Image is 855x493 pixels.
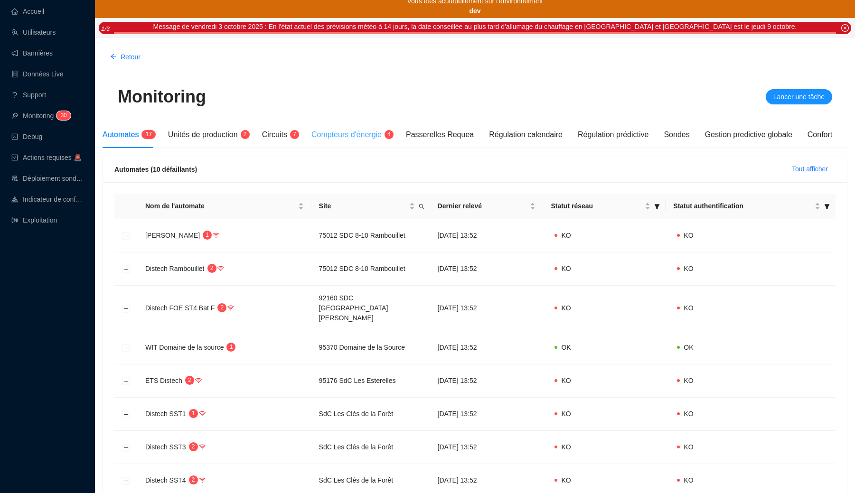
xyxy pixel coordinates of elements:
i: 1 / 3 [101,25,110,32]
span: KO [684,377,693,384]
span: Distech FOE ST4 Bat F [145,304,215,312]
sup: 2 [189,475,198,484]
td: [DATE] 13:52 [430,219,544,252]
sup: 1 [226,343,235,352]
th: Dernier relevé [430,194,544,219]
span: Distech Rambouillet [145,265,205,272]
span: Dernier relevé [438,201,528,211]
button: Développer la ligne [122,265,130,273]
th: Nom de l'automate [138,194,311,219]
span: SdC Les Clés de la Forêt [319,410,393,418]
span: Actions requises 🚨 [23,154,82,161]
span: 2 [244,131,247,138]
td: [DATE] 13:52 [430,431,544,464]
span: search [419,204,424,209]
span: Lancer une tâche [773,92,825,102]
span: KO [561,443,571,451]
span: 75012 SDC 8-10 Rambouillet [319,232,405,239]
button: Développer la ligne [122,477,130,484]
button: Développer la ligne [122,444,130,451]
span: Automates (10 défaillants) [114,166,197,173]
a: slidersExploitation [11,216,57,224]
span: wifi [213,232,219,239]
span: KO [561,265,571,272]
div: Message de vendredi 3 octobre 2025 : En l'état actuel des prévisions météo à 14 jours, la date co... [153,22,797,32]
button: Développer la ligne [122,410,130,418]
span: KO [684,476,693,484]
a: questionSupport [11,91,46,99]
span: wifi [195,377,202,384]
span: 75012 SDC 8-10 Rambouillet [319,265,405,272]
button: Développer la ligne [122,305,130,312]
span: 1 [206,232,209,238]
button: Tout afficher [784,162,836,177]
a: codeDebug [11,133,42,140]
sup: 7 [290,130,299,139]
span: KO [561,410,571,418]
span: Distech SST4 [145,476,186,484]
span: 95176 SdC Les Esterelles [319,377,396,384]
span: 2 [210,265,214,271]
span: wifi [199,410,206,417]
span: KO [561,304,571,312]
span: Unités de production [168,130,238,139]
span: close-circle [841,24,849,32]
a: databaseDonnées Live [11,70,64,78]
span: 95370 Domaine de la Source [319,344,405,351]
div: Gestion predictive globale [705,129,792,140]
span: search [417,199,426,213]
span: arrow-left [110,53,117,60]
button: Développer la ligne [122,232,130,240]
span: Tout afficher [792,164,828,174]
span: Distech SST3 [145,443,186,451]
span: KO [684,410,693,418]
th: Site [311,194,430,219]
span: 1 [192,410,195,417]
span: OK [684,344,693,351]
span: wifi [227,305,234,311]
span: ETS Distech [145,377,182,384]
span: KO [561,232,571,239]
span: SdC Les Clés de la Forêt [319,476,393,484]
span: Circuits [262,130,287,139]
span: wifi [217,265,224,272]
span: 2 [192,443,195,450]
span: Distech SST1 [145,410,186,418]
sup: 2 [207,264,216,273]
th: Statut réseau [543,194,666,219]
a: teamUtilisateurs [11,28,56,36]
span: 0 [64,112,67,119]
span: Statut authentification [673,201,813,211]
span: 2 [220,304,224,311]
span: filter [824,204,830,209]
span: KO [684,304,693,312]
a: homeAccueil [11,8,44,15]
span: KO [684,232,693,239]
span: KO [684,265,693,272]
sup: 1 [189,409,198,418]
span: 2 [192,476,195,483]
sup: 2 [189,442,198,451]
td: [DATE] 13:52 [430,364,544,398]
button: Lancer une tâche [766,89,832,104]
span: KO [684,443,693,451]
span: wifi [199,477,206,484]
a: heat-mapIndicateur de confort [11,195,84,203]
span: 7 [293,131,296,138]
span: [PERSON_NAME] [145,232,200,239]
td: [DATE] 13:52 [430,286,544,331]
span: KO [561,377,571,384]
span: Statut réseau [551,201,643,211]
button: Développer la ligne [122,344,130,352]
td: [DATE] 13:52 [430,331,544,364]
sup: 2 [217,303,226,312]
sup: 2 [241,130,250,139]
a: clusterDéploiement sondes [11,175,84,182]
span: 2 [188,377,191,383]
th: Statut authentification [666,194,836,219]
span: 4 [387,131,391,138]
a: notificationBannières [11,49,53,57]
div: Régulation calendaire [489,129,563,140]
span: WIT Domaine de la source [145,344,224,351]
button: Retour [103,49,148,65]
